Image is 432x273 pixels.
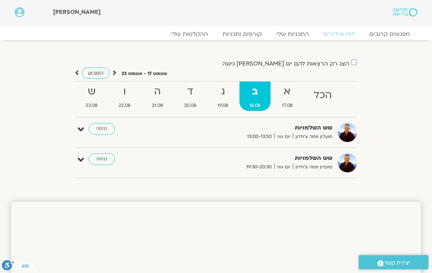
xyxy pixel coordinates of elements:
a: יצירת קשר [359,255,428,269]
span: 22.08 [109,102,140,109]
span: 13:00-13:50 [245,133,274,141]
span: יום שני [274,163,293,171]
a: ש23.08 [76,82,107,111]
a: א17.08 [272,82,302,111]
a: לוח שידורים [316,30,362,38]
p: אוגוסט 17 - אוגוסט 23 [122,70,167,78]
strong: שש השלמויות [175,123,332,133]
a: כניסה [89,123,115,135]
span: [PERSON_NAME] [53,8,101,16]
a: השבוע [82,67,109,79]
strong: ג [208,83,238,100]
span: השבוע [88,70,104,76]
strong: א [272,83,302,100]
a: ה21.08 [142,82,173,111]
strong: ה [142,83,173,100]
strong: שש השלמויות [175,153,332,163]
a: ד20.08 [174,82,206,111]
span: מועדון פמה צ'ודרון [293,133,332,141]
a: ב18.08 [239,82,270,111]
label: הצג רק הרצאות להם יש [PERSON_NAME] גישה [222,60,349,67]
span: 23.08 [76,102,107,109]
span: 19.08 [208,102,238,109]
nav: Menu [15,30,417,38]
strong: ו [109,83,140,100]
a: ההקלטות שלי [164,30,215,38]
a: הכל [304,82,342,111]
span: 20.08 [174,102,206,109]
span: 19:30-20:30 [244,163,274,171]
a: קורסים ותכניות [215,30,269,38]
span: יום שני [274,133,293,141]
a: כניסה [89,153,115,165]
span: יצירת קשר [384,258,410,268]
a: מפגשים קרובים [362,30,417,38]
strong: הכל [304,87,342,104]
span: 21.08 [142,102,173,109]
a: ו22.08 [109,82,140,111]
a: התכניות שלי [269,30,316,38]
span: 17.08 [272,102,302,109]
strong: ש [76,83,107,100]
span: מועדון פמה צ'ודרון [293,163,332,171]
span: 18.08 [239,102,270,109]
a: ג19.08 [208,82,238,111]
strong: ד [174,83,206,100]
strong: ב [239,83,270,100]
